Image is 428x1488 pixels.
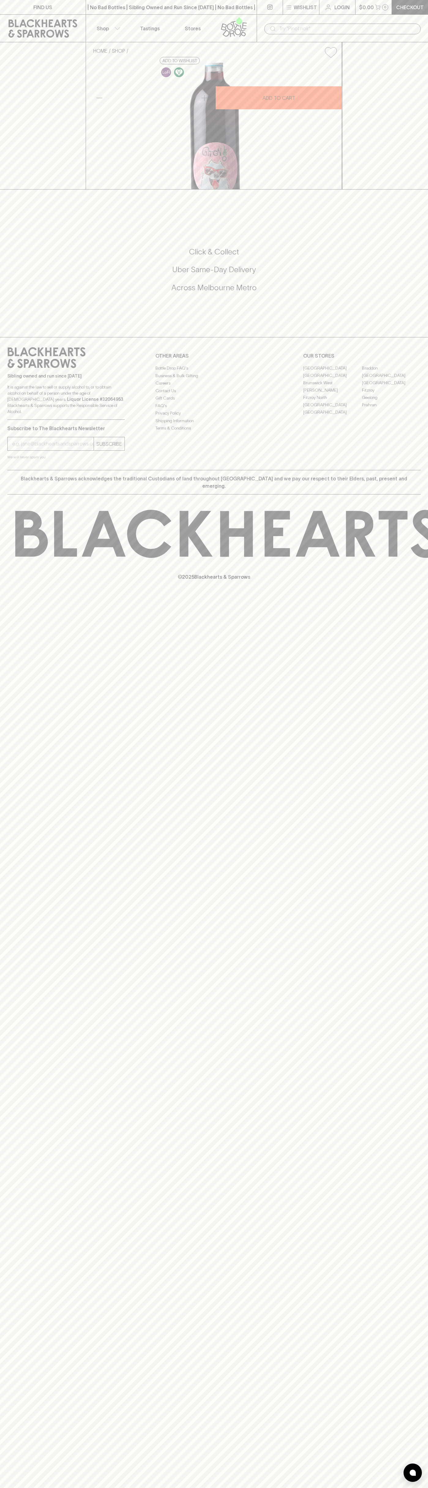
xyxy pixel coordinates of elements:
[303,379,362,386] a: Brunswick West
[362,386,421,394] a: Fitzroy
[171,15,214,42] a: Stores
[362,372,421,379] a: [GEOGRAPHIC_DATA]
[96,440,122,448] p: SUBSCRIBE
[97,25,109,32] p: Shop
[160,66,173,79] a: Some may call it natural, others minimum intervention, either way, it’s hands off & maybe even a ...
[362,379,421,386] a: [GEOGRAPHIC_DATA]
[262,94,295,102] p: ADD TO CART
[155,365,273,372] a: Bottle Drop FAQ's
[67,397,123,402] strong: Liquor License #32064953
[155,380,273,387] a: Careers
[112,48,125,54] a: SHOP
[303,408,362,416] a: [GEOGRAPHIC_DATA]
[7,384,125,415] p: It is against the law to sell or supply alcohol to, or to obtain alcohol on behalf of a person un...
[160,57,200,64] button: Add to wishlist
[93,48,107,54] a: HOME
[161,67,171,77] img: Lo-Fi
[7,222,421,325] div: Call to action block
[303,394,362,401] a: Fitzroy North
[410,1470,416,1476] img: bubble-icon
[155,372,273,379] a: Business & Bulk Gifting
[322,45,339,60] button: Add to wishlist
[7,283,421,293] h5: Across Melbourne Metro
[362,401,421,408] a: Prahran
[303,364,362,372] a: [GEOGRAPHIC_DATA]
[303,352,421,359] p: OUR STORES
[173,66,185,79] a: Made without the use of any animal products.
[86,15,129,42] button: Shop
[359,4,374,11] p: $0.00
[12,475,416,490] p: Blackhearts & Sparrows acknowledges the traditional Custodians of land throughout [GEOGRAPHIC_DAT...
[396,4,424,11] p: Checkout
[294,4,317,11] p: Wishlist
[7,265,421,275] h5: Uber Same-Day Delivery
[155,352,273,359] p: OTHER AREAS
[334,4,350,11] p: Login
[362,394,421,401] a: Geelong
[140,25,160,32] p: Tastings
[303,401,362,408] a: [GEOGRAPHIC_DATA]
[88,63,342,189] img: 40010.png
[303,372,362,379] a: [GEOGRAPHIC_DATA]
[384,6,386,9] p: 0
[174,67,184,77] img: Vegan
[216,86,342,109] button: ADD TO CART
[303,386,362,394] a: [PERSON_NAME]
[128,15,171,42] a: Tastings
[362,364,421,372] a: Braddon
[155,425,273,432] a: Terms & Conditions
[155,402,273,409] a: FAQ's
[185,25,201,32] p: Stores
[155,395,273,402] a: Gift Cards
[279,24,416,34] input: Try "Pinot noir"
[94,437,125,450] button: SUBSCRIBE
[7,247,421,257] h5: Click & Collect
[33,4,52,11] p: FIND US
[155,387,273,394] a: Contact Us
[12,439,94,449] input: e.g. jane@blackheartsandsparrows.com.au
[7,454,125,460] p: We will never spam you
[7,373,125,379] p: Sibling owned and run since [DATE]
[155,410,273,417] a: Privacy Policy
[155,417,273,424] a: Shipping Information
[7,425,125,432] p: Subscribe to The Blackhearts Newsletter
